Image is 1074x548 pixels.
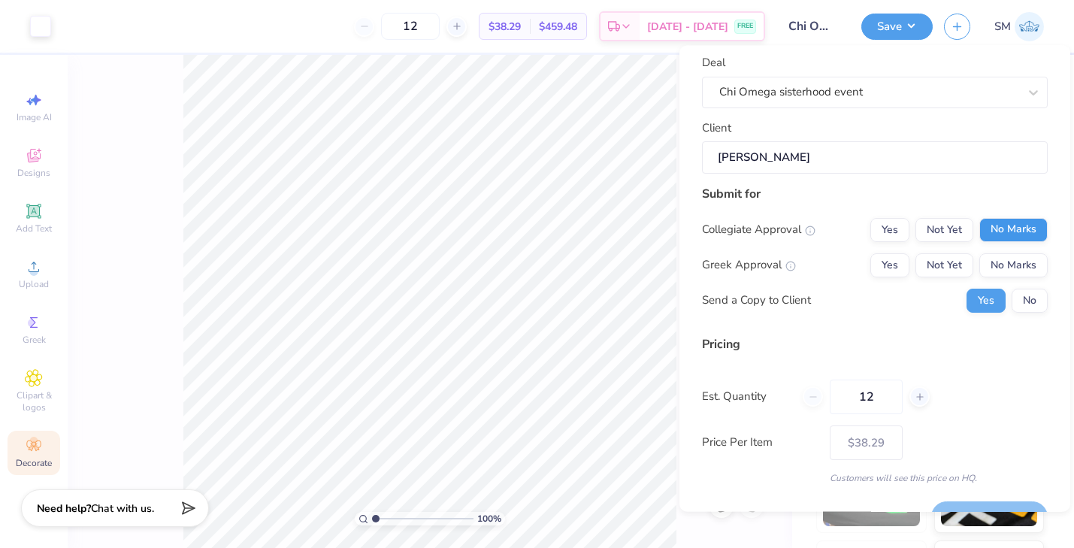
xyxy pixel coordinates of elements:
[702,142,1048,174] input: e.g. Ethan Linker
[776,11,850,41] input: Untitled Design
[539,19,577,35] span: $459.48
[994,12,1044,41] a: SM
[967,289,1006,313] button: Yes
[702,185,1048,203] div: Submit for
[702,120,731,137] label: Client
[870,253,909,277] button: Yes
[8,389,60,413] span: Clipart & logos
[915,253,973,277] button: Not Yet
[737,21,753,32] span: FREE
[702,434,818,452] label: Price Per Item
[381,13,440,40] input: – –
[489,19,521,35] span: $38.29
[861,14,933,40] button: Save
[702,222,815,239] div: Collegiate Approval
[477,512,501,525] span: 100 %
[16,223,52,235] span: Add Text
[19,278,49,290] span: Upload
[870,218,909,242] button: Yes
[37,501,91,516] strong: Need help?
[1015,12,1044,41] img: Sofia Monterrey
[23,334,46,346] span: Greek
[702,335,1048,353] div: Pricing
[915,218,973,242] button: Not Yet
[91,501,154,516] span: Chat with us.
[647,19,728,35] span: [DATE] - [DATE]
[979,253,1048,277] button: No Marks
[830,380,903,414] input: – –
[702,257,796,274] div: Greek Approval
[979,218,1048,242] button: No Marks
[17,167,50,179] span: Designs
[702,389,791,406] label: Est. Quantity
[702,471,1048,485] div: Customers will see this price on HQ.
[1012,289,1048,313] button: No
[702,292,811,310] div: Send a Copy to Client
[994,18,1011,35] span: SM
[16,457,52,469] span: Decorate
[702,55,725,72] label: Deal
[17,111,52,123] span: Image AI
